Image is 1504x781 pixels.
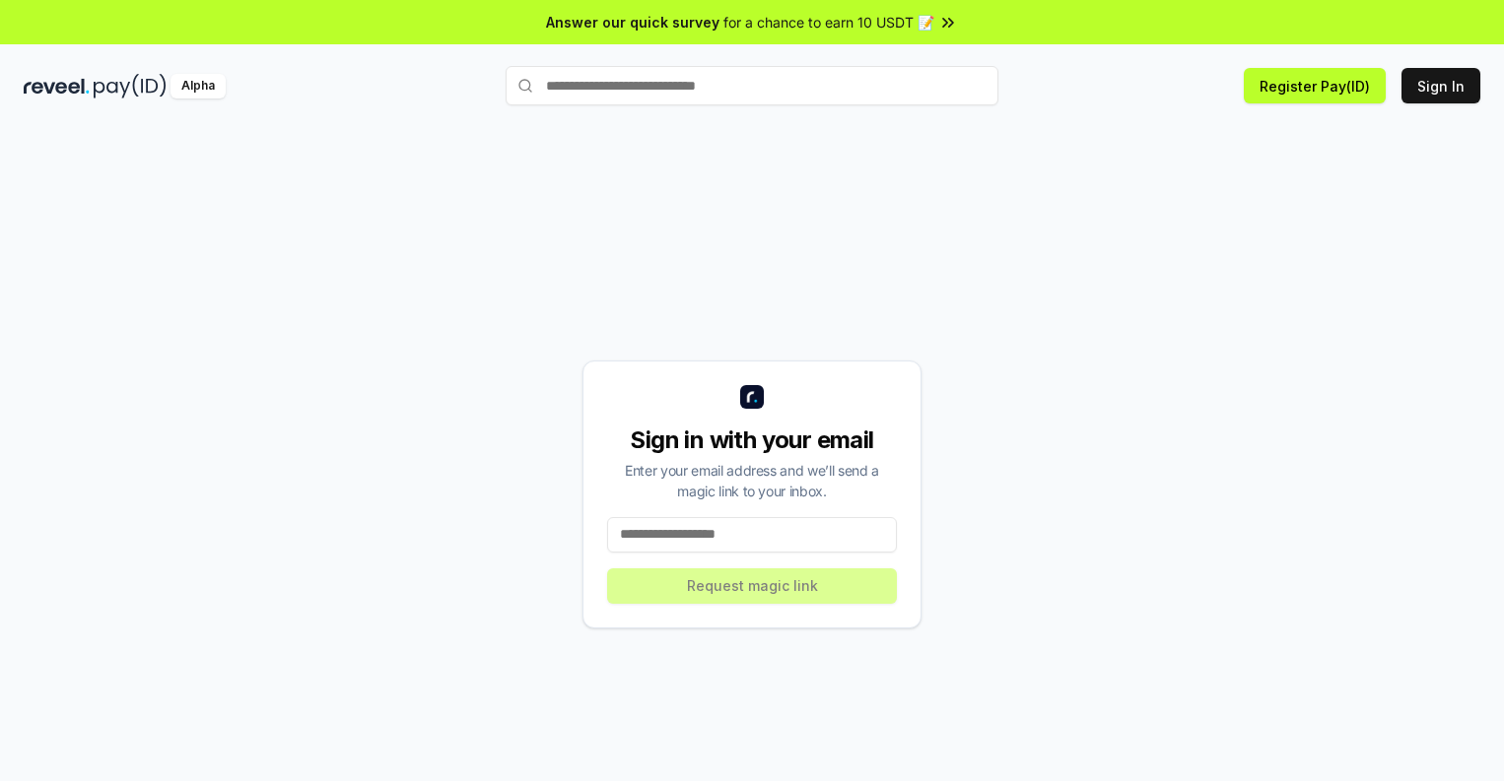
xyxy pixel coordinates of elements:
img: pay_id [94,74,167,98]
img: reveel_dark [24,74,90,98]
div: Sign in with your email [607,424,897,456]
button: Register Pay(ID) [1244,68,1386,103]
span: Answer our quick survey [546,12,719,33]
div: Enter your email address and we’ll send a magic link to your inbox. [607,460,897,501]
img: logo_small [740,385,764,409]
button: Sign In [1401,68,1480,103]
span: for a chance to earn 10 USDT 📝 [723,12,934,33]
div: Alpha [171,74,226,98]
